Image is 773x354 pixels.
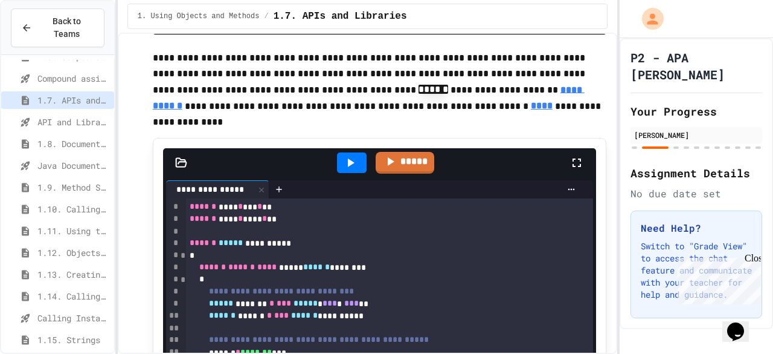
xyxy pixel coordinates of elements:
h3: Need Help? [641,221,752,235]
h2: Your Progress [630,103,762,120]
span: API and Libraries - Topic 1.7 [37,116,109,128]
span: 1.15. Strings [37,333,109,346]
span: 1.7. APIs and Libraries [37,94,109,107]
span: 1.14. Calling Instance Methods [37,290,109,303]
span: Java Documentation with Comments - Topic 1.8 [37,159,109,172]
span: 1.8. Documentation with Comments and Preconditions [37,137,109,150]
div: [PERSON_NAME] [634,129,759,140]
span: 1. Using Objects and Methods [138,11,260,21]
h2: Assignment Details [630,165,762,182]
span: 1.13. Creating and Initializing Objects: Constructors [37,268,109,281]
span: 1.9. Method Signatures [37,181,109,194]
span: 1.7. APIs and Libraries [274,9,407,24]
iframe: chat widget [722,306,761,342]
span: Calling Instance Methods - Topic 1.14 [37,312,109,324]
button: Back to Teams [11,8,104,47]
span: Back to Teams [39,15,94,41]
span: 1.10. Calling Class Methods [37,203,109,215]
p: Switch to "Grade View" to access the chat feature and communicate with your teacher for help and ... [641,240,752,301]
h1: P2 - APA [PERSON_NAME] [630,49,762,83]
span: Compound assignment operators - Quiz [37,72,109,85]
iframe: chat widget [673,253,761,304]
span: 1.12. Objects - Instances of Classes [37,246,109,259]
span: 1.11. Using the Math Class [37,225,109,237]
div: Chat with us now!Close [5,5,83,77]
div: No due date set [630,186,762,201]
span: / [264,11,268,21]
div: My Account [629,5,667,33]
